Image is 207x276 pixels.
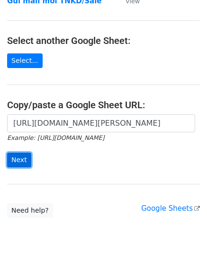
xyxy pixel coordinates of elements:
small: Example: [URL][DOMAIN_NAME] [7,134,104,141]
a: Google Sheets [141,204,200,213]
input: Paste your Google Sheet URL here [7,114,195,132]
a: Need help? [7,203,53,218]
a: Select... [7,53,43,68]
iframe: Chat Widget [160,231,207,276]
h4: Select another Google Sheet: [7,35,200,46]
input: Next [7,153,31,167]
h4: Copy/paste a Google Sheet URL: [7,99,200,111]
